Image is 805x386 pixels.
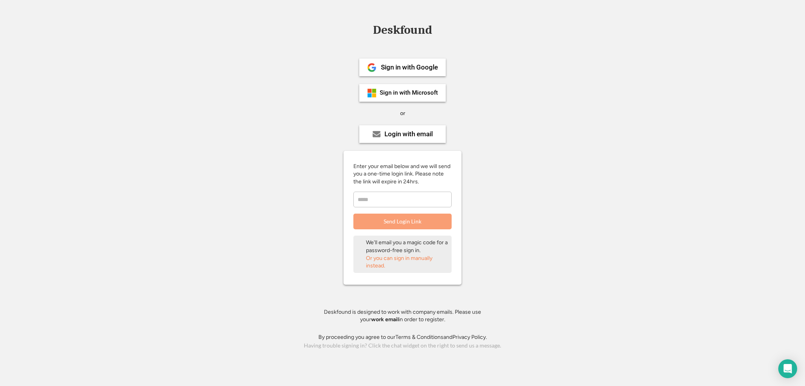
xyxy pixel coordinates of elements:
[366,239,448,254] div: We'll email you a magic code for a password-free sign in.
[353,163,452,186] div: Enter your email below and we will send you a one-time login link. Please note the link will expi...
[395,334,443,340] a: Terms & Conditions
[367,88,377,98] img: ms-symbollockup_mssymbol_19.png
[367,63,377,72] img: 1024px-Google__G__Logo.svg.png
[371,316,399,323] strong: work email
[318,333,487,341] div: By proceeding you agree to our and
[369,24,436,36] div: Deskfound
[381,64,438,71] div: Sign in with Google
[778,359,797,378] div: Open Intercom Messenger
[366,254,448,270] div: Or you can sign in manually instead.
[314,308,491,324] div: Deskfound is designed to work with company emails. Please use your in order to register.
[384,131,433,137] div: Login with email
[452,334,487,340] a: Privacy Policy.
[400,110,405,117] div: or
[353,214,452,229] button: Send Login Link
[380,90,438,96] div: Sign in with Microsoft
